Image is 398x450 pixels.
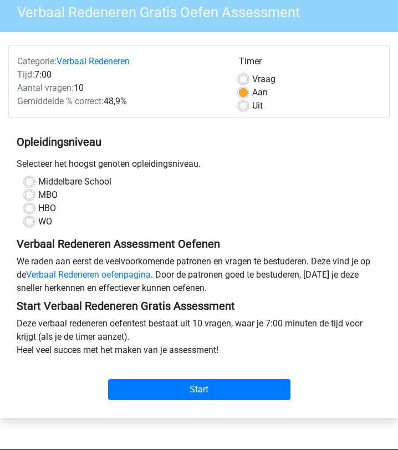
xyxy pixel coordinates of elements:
div: Deze verbaal redeneren oefentest bestaat uit 10 vragen, waar je 7:00 minuten de tijd voor krijgt ... [8,317,390,361]
label: Aan [252,86,268,99]
span: Categorie: [17,56,57,67]
label: HBO [38,202,56,215]
div: We raden aan eerst de veelvoorkomende patronen en vragen te bestuderen. Deze vind je op de . Door... [8,255,390,299]
h5: Opleidingsniveau [17,131,381,153]
span: Gemiddelde % correct: [17,96,104,106]
div: 48,9% [9,95,231,108]
input: Start [108,379,290,400]
label: WO [38,215,52,228]
a: Verbaal Redeneren oefenpagina [26,269,151,280]
label: Uit [252,99,263,113]
label: Middelbare School [38,175,111,188]
div: 10 [9,81,231,95]
div: Selecteer het hoogst genoten opleidingsniveau. [8,157,390,175]
h5: Start Verbaal Redeneren Gratis Assessment [17,299,381,313]
span: Aantal vragen: [17,83,74,93]
span: Tijd: [17,69,34,80]
label: Vraag [252,73,275,86]
h5: Verbaal Redeneren Assessment Oefenen [17,237,381,250]
a: Verbaal Redeneren [57,56,130,67]
div: Timer [239,55,381,73]
div: 7:00 [9,68,231,81]
label: MBO [38,188,58,202]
